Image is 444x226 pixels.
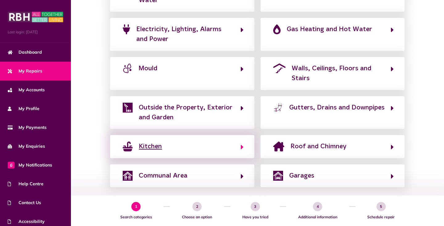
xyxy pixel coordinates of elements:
span: Roof and Chimney [290,142,346,151]
span: Last login: [DATE] [8,29,63,35]
img: mould-icon.jpg [123,64,132,73]
span: My Notifications [8,162,52,168]
span: Dashboard [8,49,42,55]
button: Walls, Ceilings, Floors and Stairs [271,63,394,84]
img: fire-flame-simple-solid-purple.png [273,24,281,34]
button: Gutters, Drains and Downpipes [271,102,394,123]
span: My Enquiries [8,143,45,150]
span: Additional information [289,214,346,220]
button: Outside the Property, Exterior and Garden [121,102,243,123]
span: Accessibility [8,218,45,225]
span: Mould [138,64,157,73]
span: Contact Us [8,199,41,206]
img: roof-stairs-purple.png [273,64,286,73]
span: Gutters, Drains and Downpipes [289,103,384,113]
button: Kitchen [121,141,243,152]
img: garage.png [273,171,283,181]
span: My Payments [8,124,47,131]
img: external.png [123,103,133,113]
span: Communal Area [139,171,187,181]
span: Garages [289,171,314,181]
span: Have you tried [233,214,277,220]
img: MyRBH [8,11,63,23]
span: Electricity, Lighting, Alarms and Power [136,24,234,44]
span: Help Centre [8,181,43,187]
span: Kitchen [139,142,162,151]
span: Outside the Property, Exterior and Garden [139,103,234,123]
span: My Profile [8,105,39,112]
button: Communal Area [121,171,243,181]
button: Electricity, Lighting, Alarms and Power [121,24,243,45]
span: 6 [8,162,14,168]
span: Schedule repair [359,214,404,220]
span: Choose an option [173,214,221,220]
span: My Accounts [8,87,45,93]
button: Mould [121,63,243,84]
span: 3 [251,202,260,211]
span: Gas Heating and Hot Water [287,24,372,34]
span: Walls, Ceilings, Floors and Stairs [292,64,384,84]
img: sink.png [123,142,133,151]
span: 2 [192,202,202,211]
span: 1 [131,202,141,211]
img: leaking-pipe.png [273,103,283,113]
span: My Repairs [8,68,42,74]
img: house-chimney-solid-purple.png [273,142,284,151]
img: communal2.png [123,171,133,181]
button: Garages [271,171,394,181]
img: plug-solid-purple.png [123,24,130,34]
button: Gas Heating and Hot Water [271,24,394,45]
span: 4 [313,202,322,211]
span: 5 [376,202,386,211]
button: Roof and Chimney [271,141,394,152]
span: Search categories [111,214,161,220]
